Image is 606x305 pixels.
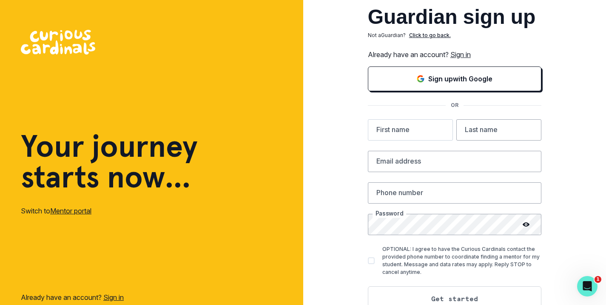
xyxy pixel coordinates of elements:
span: Switch to [21,207,50,215]
p: OR [446,101,464,109]
img: Curious Cardinals Logo [21,30,95,55]
span: 1 [595,276,601,283]
p: Already have an account? [368,49,541,60]
a: Sign in [450,50,471,59]
p: Sign up with Google [428,74,492,84]
p: OPTIONAL: I agree to have the Curious Cardinals contact the provided phone number to coordinate f... [382,245,541,276]
p: Already have an account? [21,292,124,302]
iframe: Intercom live chat [577,276,597,296]
h2: Guardian sign up [368,7,541,27]
a: Mentor portal [50,207,91,215]
h1: Your journey starts now... [21,131,198,192]
p: Click to go back. [409,32,451,39]
p: Not a Guardian ? [368,32,406,39]
a: Sign in [103,293,124,302]
button: Sign in with Google (GSuite) [368,66,541,91]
